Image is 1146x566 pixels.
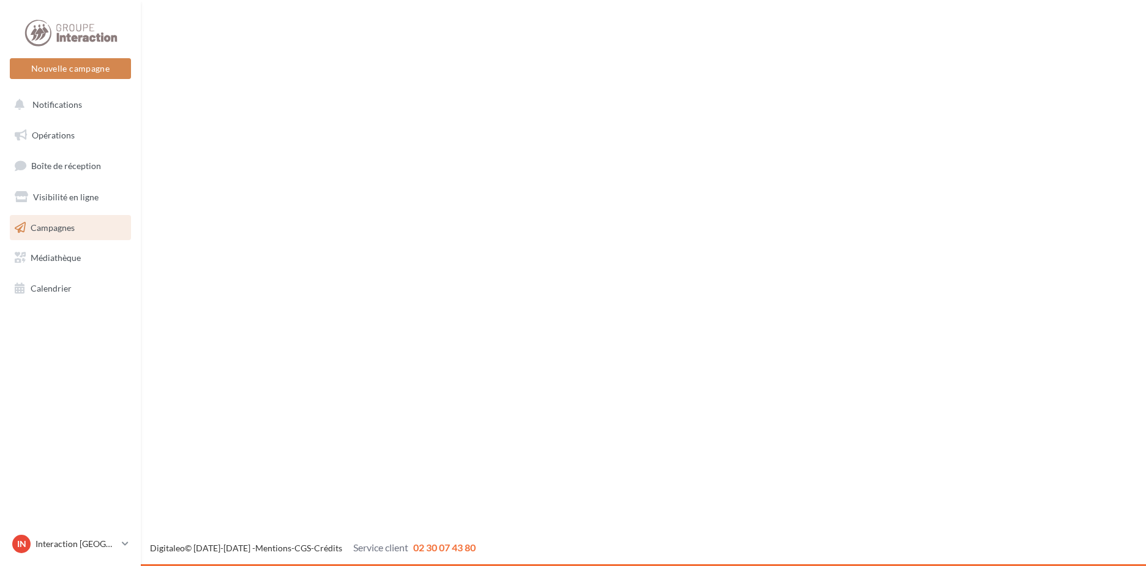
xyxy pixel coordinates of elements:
span: IN [17,538,26,550]
a: Médiathèque [7,245,133,271]
button: Notifications [7,92,129,118]
p: Interaction [GEOGRAPHIC_DATA] [36,538,117,550]
span: Calendrier [31,283,72,293]
span: Médiathèque [31,252,81,263]
span: Notifications [32,99,82,110]
a: Visibilité en ligne [7,184,133,210]
span: 02 30 07 43 80 [413,541,476,553]
a: Campagnes [7,215,133,241]
a: Boîte de réception [7,153,133,179]
span: Opérations [32,130,75,140]
a: CGS [294,543,311,553]
button: Nouvelle campagne [10,58,131,79]
a: Crédits [314,543,342,553]
a: Calendrier [7,276,133,301]
span: Service client [353,541,408,553]
span: Boîte de réception [31,160,101,171]
a: IN Interaction [GEOGRAPHIC_DATA] [10,532,131,556]
a: Opérations [7,123,133,148]
a: Digitaleo [150,543,185,553]
a: Mentions [255,543,291,553]
span: © [DATE]-[DATE] - - - [150,543,476,553]
span: Visibilité en ligne [33,192,99,202]
span: Campagnes [31,222,75,232]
